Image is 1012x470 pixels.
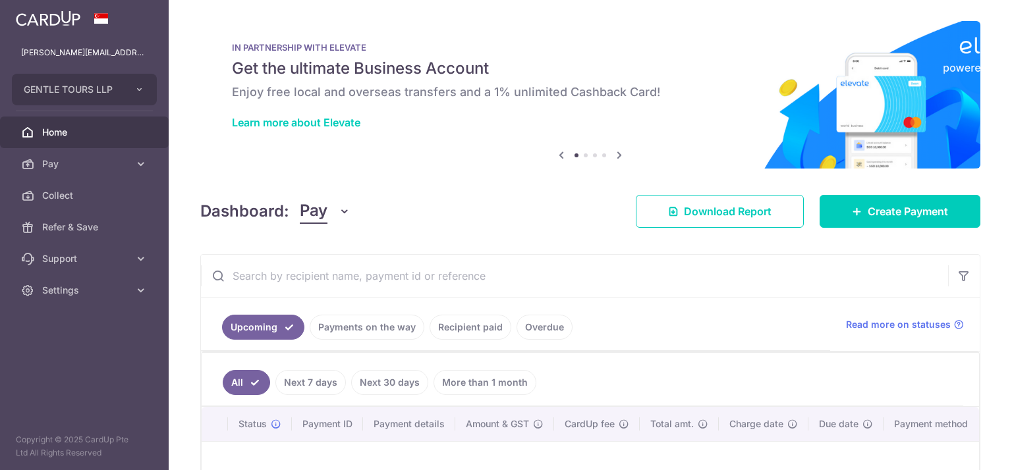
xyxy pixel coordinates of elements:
[868,203,948,219] span: Create Payment
[12,74,157,105] button: GENTLE TOURS LLP
[684,203,772,219] span: Download Report
[466,417,529,431] span: Amount & GST
[42,221,129,234] span: Refer & Save
[239,417,267,431] span: Status
[24,83,121,96] span: GENTLE TOURS LLP
[820,195,980,228] a: Create Payment
[310,315,424,340] a: Payments on the way
[565,417,615,431] span: CardUp fee
[232,58,949,79] h5: Get the ultimate Business Account
[363,407,455,441] th: Payment details
[222,315,304,340] a: Upcoming
[884,407,984,441] th: Payment method
[300,199,327,224] span: Pay
[200,21,980,169] img: Renovation banner
[200,199,289,223] h4: Dashboard:
[846,318,964,331] a: Read more on statuses
[351,370,428,395] a: Next 30 days
[42,284,129,297] span: Settings
[846,318,951,331] span: Read more on statuses
[232,116,360,129] a: Learn more about Elevate
[434,370,536,395] a: More than 1 month
[42,126,129,139] span: Home
[232,42,949,53] p: IN PARTNERSHIP WITH ELEVATE
[430,315,511,340] a: Recipient paid
[42,189,129,202] span: Collect
[300,199,351,224] button: Pay
[16,11,80,26] img: CardUp
[42,252,129,265] span: Support
[223,370,270,395] a: All
[650,417,694,431] span: Total amt.
[819,417,858,431] span: Due date
[275,370,346,395] a: Next 7 days
[21,46,148,59] p: [PERSON_NAME][EMAIL_ADDRESS][DOMAIN_NAME]
[636,195,804,228] a: Download Report
[292,407,363,441] th: Payment ID
[232,84,949,100] h6: Enjoy free local and overseas transfers and a 1% unlimited Cashback Card!
[42,157,129,170] span: Pay
[201,255,948,297] input: Search by recipient name, payment id or reference
[729,417,783,431] span: Charge date
[517,315,573,340] a: Overdue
